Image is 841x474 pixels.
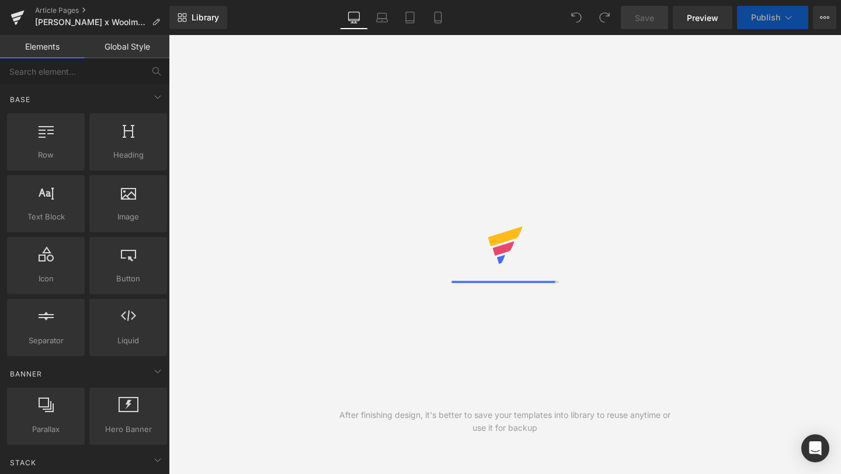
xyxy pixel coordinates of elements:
[93,423,164,435] span: Hero Banner
[751,13,780,22] span: Publish
[368,6,396,29] a: Laptop
[11,211,81,223] span: Text Block
[9,457,37,468] span: Stack
[11,423,81,435] span: Parallax
[565,6,588,29] button: Undo
[35,18,147,27] span: [PERSON_NAME] x Woolmark 2025
[340,6,368,29] a: Desktop
[801,434,829,462] div: Open Intercom Messenger
[9,94,32,105] span: Base
[635,12,654,24] span: Save
[11,334,81,347] span: Separator
[673,6,732,29] a: Preview
[687,12,718,24] span: Preview
[593,6,616,29] button: Redo
[85,35,169,58] a: Global Style
[11,149,81,161] span: Row
[192,12,219,23] span: Library
[93,273,164,285] span: Button
[813,6,836,29] button: More
[93,149,164,161] span: Heading
[11,273,81,285] span: Icon
[169,6,227,29] a: New Library
[35,6,169,15] a: Article Pages
[93,211,164,223] span: Image
[737,6,808,29] button: Publish
[396,6,424,29] a: Tablet
[424,6,452,29] a: Mobile
[9,368,43,379] span: Banner
[337,409,673,434] div: After finishing design, it's better to save your templates into library to reuse anytime or use i...
[93,334,164,347] span: Liquid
